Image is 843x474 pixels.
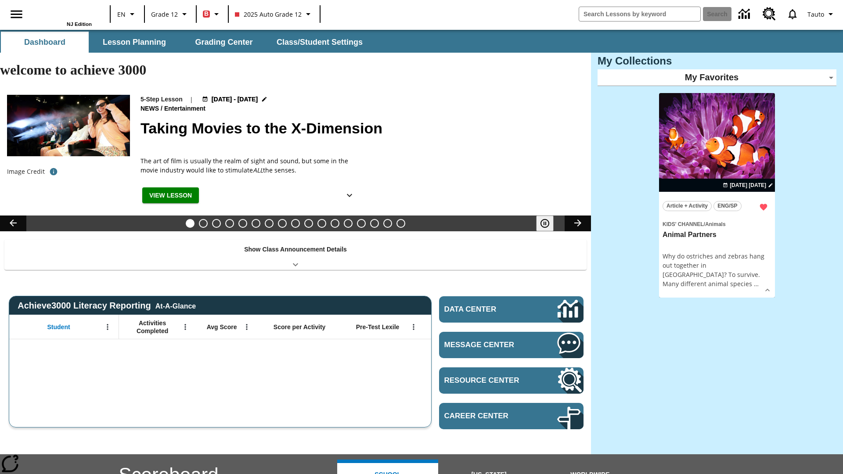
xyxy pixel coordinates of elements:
span: [DATE] [DATE] [730,181,766,189]
a: Notifications [781,3,804,25]
span: ENG/SP [717,201,737,211]
button: Class: 2025 Auto Grade 12, Select your class [231,6,317,22]
button: Open Menu [101,320,114,334]
span: Achieve3000 Literacy Reporting [18,301,196,311]
p: The art of film is usually the realm of sight and sound, but some in the movie industry would lik... [140,156,360,175]
span: Kids' Channel [663,221,704,227]
span: … [754,280,759,288]
button: Pause [536,215,554,231]
button: Lesson Planning [90,32,178,53]
span: Score per Activity [274,323,326,331]
span: Avg Score [207,323,237,331]
button: Open Menu [407,320,420,334]
h2: Taking Movies to the X-Dimension [140,117,580,140]
button: Slide 10 The Invasion of the Free CD [304,219,313,228]
h3: My Collections [598,55,836,67]
button: Slide 16 Point of View [383,219,392,228]
a: Career Center [439,403,584,429]
button: Open side menu [4,1,29,27]
a: Data Center [733,2,757,26]
span: Grade 12 [151,10,178,19]
span: EN [117,10,126,19]
span: Article + Activity [666,201,708,211]
a: Resource Center, Will open in new tab [757,2,781,26]
button: Grading Center [180,32,268,53]
button: Aug 18 - Aug 24 Choose Dates [200,95,270,104]
div: Pause [536,215,562,231]
button: Open Menu [179,320,192,334]
button: Article + Activity [663,201,712,211]
div: lesson details [659,93,775,298]
button: Slide 15 Hooray for Constitution Day! [370,219,379,228]
span: NJ Edition [67,22,92,27]
button: Language: EN, Select a language [113,6,141,22]
span: / [161,105,162,112]
button: ENG/SP [713,201,742,211]
p: 5-Step Lesson [140,95,183,104]
p: Show Class Announcement Details [244,245,347,254]
h3: Animal Partners [663,230,771,240]
button: Grade: Grade 12, Select a grade [148,6,193,22]
button: Photo credit: Photo by The Asahi Shimbun via Getty Images [45,164,62,180]
div: My Favorites [598,69,836,86]
div: Why do ostriches and zebras hang out together in [GEOGRAPHIC_DATA]? To survive. Many different an... [663,251,771,288]
button: Slide 14 Between Two Worlds [357,219,366,228]
button: Slide 6 The Last Homesteaders [252,219,260,228]
button: Slide 11 Mixed Practice: Citing Evidence [317,219,326,228]
button: Show Details [341,187,358,204]
button: Slide 2 Labor Day: Workers Take a Stand [199,219,208,228]
button: Show Details [761,284,774,297]
a: Resource Center, Will open in new tab [439,367,584,394]
span: Tauto [807,10,824,19]
img: Panel in front of the seats sprays water mist to the happy audience at a 4DX-equipped theater. [7,95,130,156]
p: Image Credit [7,167,45,176]
button: Slide 1 Taking Movies to the X-Dimension [186,219,195,228]
button: Slide 4 Cars of the Future? [225,219,234,228]
span: Topic: Kids' Channel/Animals [663,219,771,229]
button: Slide 9 Fashion Forward in Ancient Rome [291,219,300,228]
button: Boost Class color is red. Change class color [199,6,225,22]
span: Pre-Test Lexile [356,323,400,331]
button: Remove from Favorites [756,199,771,215]
span: 2025 Auto Grade 12 [235,10,302,19]
button: Slide 7 Solar Power to the People [265,219,274,228]
button: Slide 13 Career Lesson [344,219,353,228]
button: Dashboard [1,32,89,53]
a: Data Center [439,296,584,323]
span: News [140,104,161,114]
span: Student [47,323,70,331]
span: Activities Completed [123,319,181,335]
button: Slide 17 The Constitution's Balancing Act [396,219,405,228]
button: Slide 8 Attack of the Terrifying Tomatoes [278,219,287,228]
input: search field [579,7,700,21]
button: Lesson carousel, Next [565,215,591,231]
a: Message Center [439,332,584,358]
span: | [190,95,193,104]
span: Animals [705,221,726,227]
em: ALL [253,166,263,174]
span: B [204,8,209,19]
span: Career Center [444,412,531,420]
span: [DATE] - [DATE] [212,95,258,104]
div: Home [35,3,92,27]
div: At-A-Glance [155,301,196,310]
span: Message Center [444,341,531,349]
button: Open Menu [240,320,253,334]
a: Home [35,4,92,22]
button: View Lesson [142,187,199,204]
span: Resource Center [444,376,531,385]
span: / [704,221,705,227]
button: Profile/Settings [804,6,839,22]
button: Jul 07 - Jun 30 Choose Dates [721,181,775,189]
div: Show Class Announcement Details [4,240,587,270]
button: Slide 5 Private! Keep Out! [238,219,247,228]
button: Class/Student Settings [270,32,370,53]
span: Data Center [444,305,527,314]
button: Slide 12 Pre-release lesson [331,219,339,228]
button: Slide 3 Animal Partners [212,219,221,228]
span: Entertainment [164,104,207,114]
